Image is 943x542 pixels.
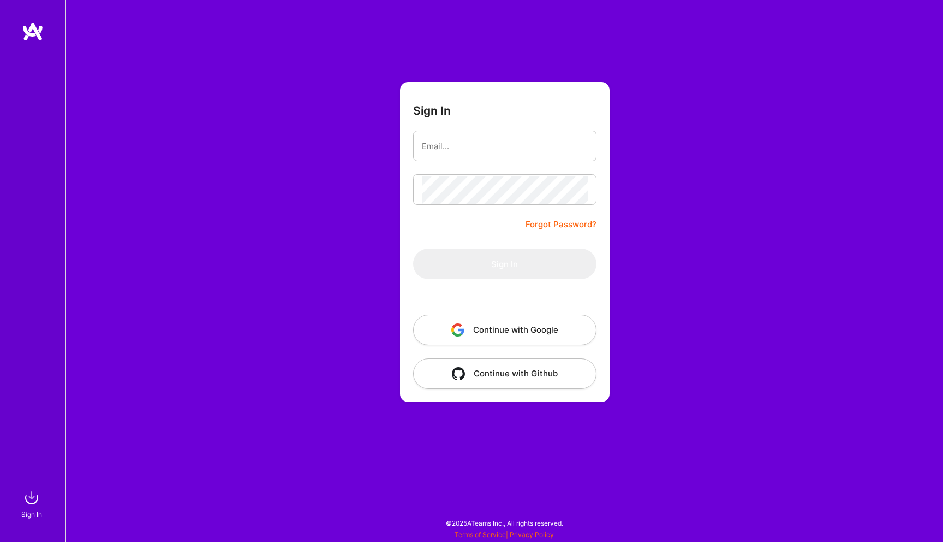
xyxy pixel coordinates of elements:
[65,509,943,537] div: © 2025 ATeams Inc., All rights reserved.
[23,487,43,520] a: sign inSign In
[413,315,596,345] button: Continue with Google
[413,358,596,389] button: Continue with Github
[21,487,43,509] img: sign in
[526,218,596,231] a: Forgot Password?
[413,249,596,279] button: Sign In
[422,132,588,160] input: Email...
[21,509,42,520] div: Sign In
[413,104,451,117] h3: Sign In
[510,531,554,539] a: Privacy Policy
[451,323,464,337] img: icon
[22,22,44,42] img: logo
[455,531,554,539] span: |
[452,367,465,380] img: icon
[455,531,506,539] a: Terms of Service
